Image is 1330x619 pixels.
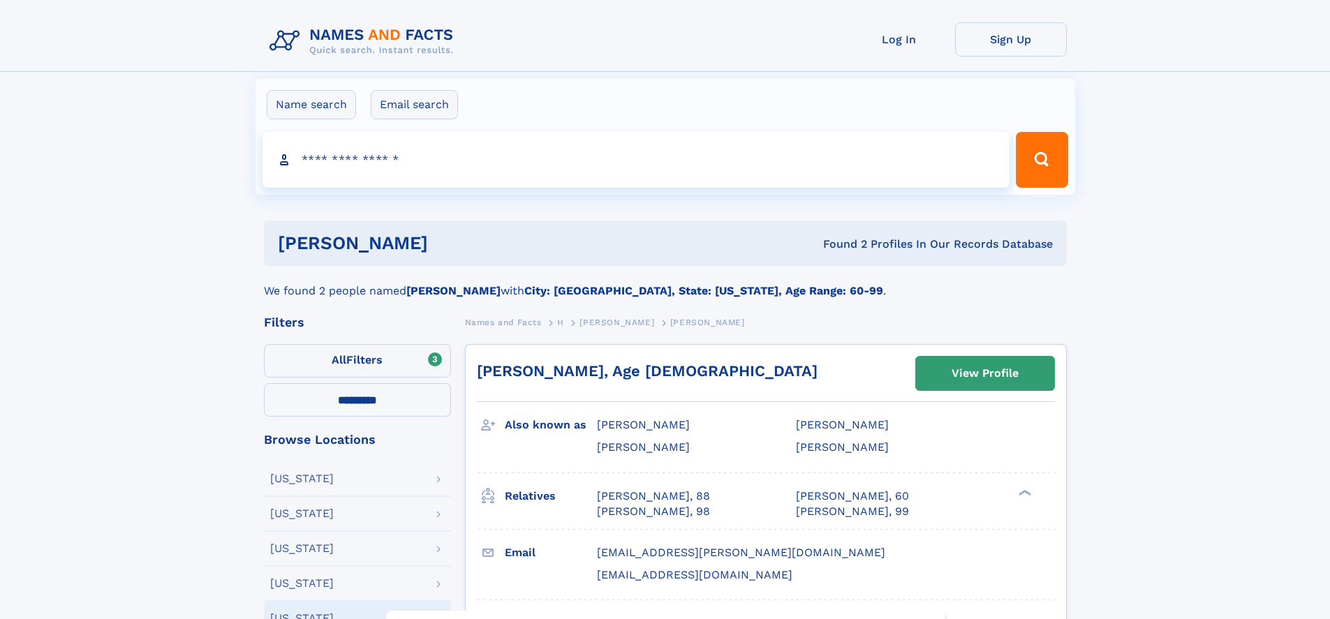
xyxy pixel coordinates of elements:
[267,90,356,119] label: Name search
[505,413,597,437] h3: Also known as
[270,578,334,589] div: [US_STATE]
[916,357,1054,390] a: View Profile
[1015,488,1032,497] div: ❯
[597,440,690,454] span: [PERSON_NAME]
[278,234,626,252] h1: [PERSON_NAME]
[371,90,458,119] label: Email search
[626,237,1053,252] div: Found 2 Profiles In Our Records Database
[264,433,451,446] div: Browse Locations
[332,353,346,366] span: All
[264,316,451,329] div: Filters
[465,313,542,331] a: Names and Facts
[796,418,889,431] span: [PERSON_NAME]
[406,284,501,297] b: [PERSON_NAME]
[597,504,710,519] a: [PERSON_NAME], 98
[264,22,465,60] img: Logo Names and Facts
[796,440,889,454] span: [PERSON_NAME]
[505,484,597,508] h3: Relatives
[955,22,1067,57] a: Sign Up
[597,489,710,504] a: [PERSON_NAME], 88
[952,357,1019,389] div: View Profile
[597,546,885,559] span: [EMAIL_ADDRESS][PERSON_NAME][DOMAIN_NAME]
[477,362,818,380] a: [PERSON_NAME], Age [DEMOGRAPHIC_DATA]
[557,318,564,327] span: H
[264,266,1067,299] div: We found 2 people named with .
[270,543,334,554] div: [US_STATE]
[524,284,883,297] b: City: [GEOGRAPHIC_DATA], State: [US_STATE], Age Range: 60-99
[270,508,334,519] div: [US_STATE]
[263,132,1010,188] input: search input
[1016,132,1067,188] button: Search Button
[670,318,745,327] span: [PERSON_NAME]
[579,313,654,331] a: [PERSON_NAME]
[843,22,955,57] a: Log In
[505,541,597,565] h3: Email
[557,313,564,331] a: H
[579,318,654,327] span: [PERSON_NAME]
[796,504,909,519] a: [PERSON_NAME], 99
[796,489,909,504] a: [PERSON_NAME], 60
[597,568,792,581] span: [EMAIL_ADDRESS][DOMAIN_NAME]
[264,344,451,378] label: Filters
[597,418,690,431] span: [PERSON_NAME]
[270,473,334,484] div: [US_STATE]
